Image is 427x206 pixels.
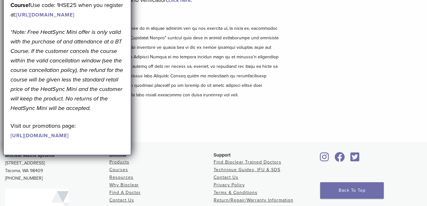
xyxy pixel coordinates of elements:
a: Resources [109,175,134,180]
p: Visit our promotions page: [10,121,124,140]
p: [STREET_ADDRESS] Tacoma, WA 98409 [PHONE_NUMBER] [5,152,109,182]
h5: Disclaimer and Release of Liability [5,13,280,21]
a: Bioclear [348,156,362,162]
a: [URL][DOMAIN_NAME] [10,132,69,139]
a: Why Bioclear [109,182,139,188]
a: Contact Us [109,197,134,203]
a: Terms & Conditions [214,190,258,195]
a: Find A Doctor [109,190,141,195]
a: [URL][DOMAIN_NAME] [16,12,74,18]
strong: Bioclear Matrix Systems [5,153,55,158]
span: Support [214,152,231,158]
a: Contact Us [214,175,238,180]
a: Return/Repair/Warranty Information [214,197,293,203]
a: Bioclear [318,156,331,162]
a: Privacy Policy [214,182,245,188]
p: L ipsumdolor sita con adipisc eli se doeiusmod te Incididu utlaboree do m aliquae adminim ven qu ... [5,24,280,100]
a: Technique Guides, IFU & SDS [214,167,280,172]
a: Back To Top [320,182,384,199]
a: Products [109,159,129,165]
em: *Note: Free HeatSync Mini offer is only valid with the purchase of and attendance at a BT Course.... [10,29,123,112]
a: Find Bioclear Trained Doctors [214,159,281,165]
a: Bioclear [332,156,347,162]
a: Courses [109,167,128,172]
